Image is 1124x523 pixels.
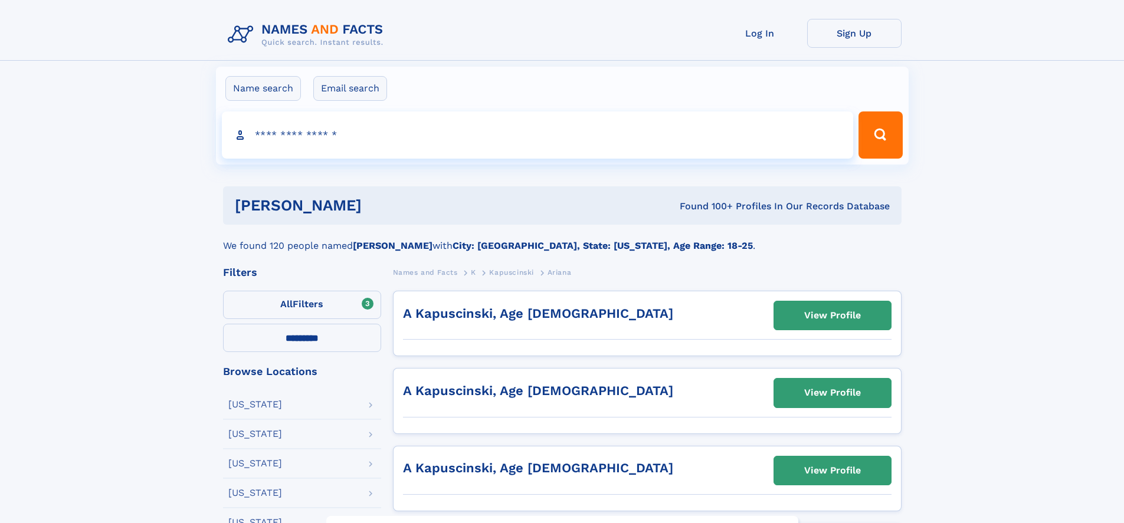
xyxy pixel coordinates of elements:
div: Filters [223,267,381,278]
b: [PERSON_NAME] [353,240,432,251]
label: Email search [313,76,387,101]
input: search input [222,111,854,159]
a: K [471,265,476,279]
div: Browse Locations [223,366,381,377]
span: Ariana [548,268,572,277]
div: [US_STATE] [228,400,282,409]
div: We found 120 people named with . [223,225,902,253]
h1: [PERSON_NAME] [235,198,521,213]
b: City: [GEOGRAPHIC_DATA], State: [US_STATE], Age Range: 18-25 [453,240,753,251]
a: View Profile [774,301,891,330]
div: View Profile [804,379,861,406]
a: View Profile [774,456,891,485]
img: Logo Names and Facts [223,19,393,51]
label: Name search [225,76,301,101]
a: A Kapuscinski, Age [DEMOGRAPHIC_DATA] [403,460,673,475]
div: [US_STATE] [228,429,282,439]
span: All [280,298,293,310]
button: Search Button [858,111,902,159]
a: View Profile [774,379,891,407]
div: View Profile [804,302,861,329]
a: Sign Up [807,19,902,48]
div: [US_STATE] [228,459,282,468]
a: Log In [713,19,807,48]
span: K [471,268,476,277]
div: [US_STATE] [228,488,282,498]
a: A Kapuscinski, Age [DEMOGRAPHIC_DATA] [403,306,673,321]
a: Kapuscinski [489,265,534,279]
label: Filters [223,291,381,319]
span: Kapuscinski [489,268,534,277]
a: A Kapuscinski, Age [DEMOGRAPHIC_DATA] [403,383,673,398]
div: View Profile [804,457,861,484]
div: Found 100+ Profiles In Our Records Database [520,200,890,213]
a: Names and Facts [393,265,458,279]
